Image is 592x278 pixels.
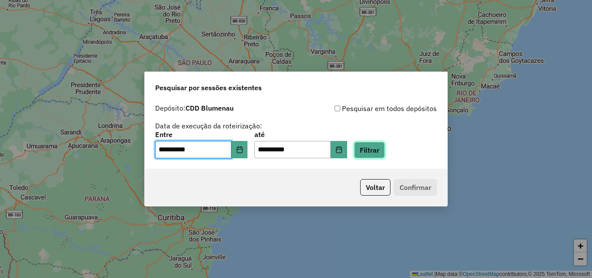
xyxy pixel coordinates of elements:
[231,141,248,158] button: Choose Date
[296,103,437,114] div: Pesquisar em todos depósitos
[254,129,347,140] label: até
[185,104,234,112] strong: CDD Blumenau
[331,141,347,158] button: Choose Date
[360,179,390,196] button: Voltar
[155,121,262,131] label: Data de execução da roteirização:
[155,129,247,140] label: Entre
[155,82,262,93] span: Pesquisar por sessões existentes
[354,142,385,158] button: Filtrar
[155,103,234,113] label: Depósito:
